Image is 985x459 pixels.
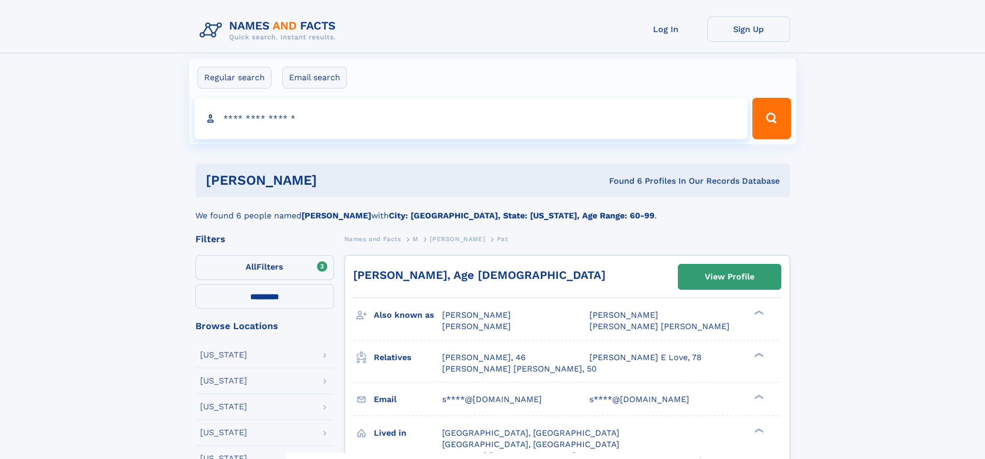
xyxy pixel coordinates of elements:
[195,17,344,45] img: Logo Names and Facts
[195,197,790,222] div: We found 6 people named with .
[413,235,418,243] span: M
[442,352,526,363] a: [PERSON_NAME], 46
[752,309,764,316] div: ❯
[200,403,247,411] div: [US_STATE]
[200,351,247,359] div: [US_STATE]
[752,427,764,434] div: ❯
[200,428,247,437] div: [US_STATE]
[246,262,256,272] span: All
[678,264,781,289] a: View Profile
[413,232,418,245] a: M
[374,424,442,442] h3: Lived in
[206,174,463,187] h1: [PERSON_NAME]
[389,211,655,220] b: City: [GEOGRAPHIC_DATA], State: [US_STATE], Age Range: 60-99
[430,235,485,243] span: [PERSON_NAME]
[589,352,702,363] a: [PERSON_NAME] E Love, 78
[374,306,442,324] h3: Also known as
[430,232,485,245] a: [PERSON_NAME]
[195,234,334,244] div: Filters
[194,98,748,139] input: search input
[374,391,442,408] h3: Email
[497,235,508,243] span: Pat
[752,98,791,139] button: Search Button
[589,321,730,331] span: [PERSON_NAME] [PERSON_NAME]
[442,363,597,375] a: [PERSON_NAME] [PERSON_NAME], 50
[752,351,764,358] div: ❯
[463,175,780,187] div: Found 6 Profiles In Our Records Database
[344,232,401,245] a: Names and Facts
[301,211,371,220] b: [PERSON_NAME]
[589,310,658,320] span: [PERSON_NAME]
[442,310,511,320] span: [PERSON_NAME]
[374,349,442,366] h3: Relatives
[625,17,707,42] a: Log In
[705,265,754,289] div: View Profile
[200,377,247,385] div: [US_STATE]
[353,269,605,282] a: [PERSON_NAME], Age [DEMOGRAPHIC_DATA]
[707,17,790,42] a: Sign Up
[442,439,619,449] span: [GEOGRAPHIC_DATA], [GEOGRAPHIC_DATA]
[442,428,619,438] span: [GEOGRAPHIC_DATA], [GEOGRAPHIC_DATA]
[198,67,271,88] label: Regular search
[195,255,334,280] label: Filters
[752,393,764,400] div: ❯
[442,321,511,331] span: [PERSON_NAME]
[195,321,334,331] div: Browse Locations
[282,67,347,88] label: Email search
